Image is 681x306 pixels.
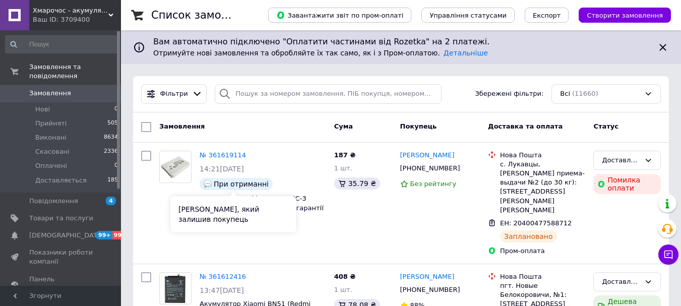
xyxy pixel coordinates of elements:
span: Нові [35,105,50,114]
img: Фото товару [160,153,191,180]
span: При отриманні [214,180,269,188]
img: :speech_balloon: [204,180,212,188]
span: 99+ [96,231,112,239]
span: Прийняті [35,119,67,128]
input: Пошук за номером замовлення, ПІБ покупця, номером телефону, Email, номером накладної [215,84,441,104]
span: 408 ₴ [334,273,356,280]
span: Покупець [400,123,437,130]
span: Доставка та оплата [488,123,563,130]
span: Панель управління [29,275,93,293]
span: ЕН: 20400477588712 [500,219,572,227]
div: Заплановано [500,230,557,242]
div: с. Лукавцы, [PERSON_NAME] приема-выдачи №2 (до 30 кг): [STREET_ADDRESS][PERSON_NAME][PERSON_NAME] [500,160,585,215]
span: 0 [114,105,118,114]
a: № 361612416 [200,273,246,280]
a: № 361619114 [200,151,246,159]
button: Чат з покупцем [658,244,678,265]
span: Замовлення [29,89,71,98]
span: Доставляється [35,176,87,185]
div: Доставляється [602,155,640,166]
span: 4 [106,197,116,205]
span: 13:47[DATE] [200,286,244,294]
span: Замовлення та повідомлення [29,63,121,81]
a: Детальніше [444,49,488,57]
span: Завантажити звіт по пром-оплаті [276,11,403,20]
span: 1 шт. [334,164,352,172]
button: Експорт [525,8,569,23]
span: 14:21[DATE] [200,165,244,173]
a: [PERSON_NAME] [400,151,455,160]
img: Фото товару [161,273,190,304]
span: Вам автоматично підключено "Оплатити частинами від Rozetka" на 2 платежі. [153,36,649,48]
div: Ваш ID: 3709400 [33,15,121,24]
span: Cума [334,123,353,130]
div: 35.79 ₴ [334,177,380,190]
button: Управління статусами [421,8,515,23]
span: Всі [560,89,570,99]
button: Створити замовлення [579,8,671,23]
span: Експорт [533,12,561,19]
span: Замовлення [159,123,205,130]
div: Нова Пошта [500,151,585,160]
div: Помилка оплати [593,174,661,194]
div: [PHONE_NUMBER] [398,162,462,175]
span: Створити замовлення [587,12,663,19]
span: Збережені фільтри: [475,89,543,99]
span: 0 [114,161,118,170]
div: Доставляється [602,277,640,287]
a: Фото товару [159,151,192,183]
input: Пошук [5,35,119,53]
span: Показники роботи компанії [29,248,93,266]
span: Товари та послуги [29,214,93,223]
span: (11660) [572,90,598,97]
span: Статус [593,123,618,130]
span: 1 шт. [334,286,352,293]
span: Оплачені [35,161,67,170]
span: 99+ [112,231,129,239]
a: Створити замовлення [569,11,671,19]
h1: Список замовлень [151,9,254,21]
span: [PERSON_NAME], який залишив покупець [178,205,259,223]
span: Без рейтингу [410,180,457,188]
div: Пром-оплата [500,247,585,256]
span: 2336 [104,147,118,156]
span: 8634 [104,133,118,142]
span: Виконані [35,133,67,142]
span: Отримуйте нові замовлення та обробляйте їх так само, як і з Пром-оплатою. [153,49,488,57]
span: 505 [107,119,118,128]
a: [PERSON_NAME] [400,272,455,282]
span: Хмарочос - акумулятори та аксесуари для портативних пристроїв [33,6,108,15]
div: [PHONE_NUMBER] [398,283,462,296]
span: 185 [107,176,118,185]
a: Акумулятор Nokia BLC-2/BMC-3 (3310) [Original PRC] 12 міс. гарантії [200,195,324,212]
button: Завантажити звіт по пром-оплаті [268,8,411,23]
span: 187 ₴ [334,151,356,159]
span: Скасовані [35,147,70,156]
a: Фото товару [159,272,192,304]
div: Нова Пошта [500,272,585,281]
span: Фільтри [160,89,188,99]
span: Управління статусами [429,12,507,19]
span: Повідомлення [29,197,78,206]
span: [DEMOGRAPHIC_DATA] [29,231,104,240]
